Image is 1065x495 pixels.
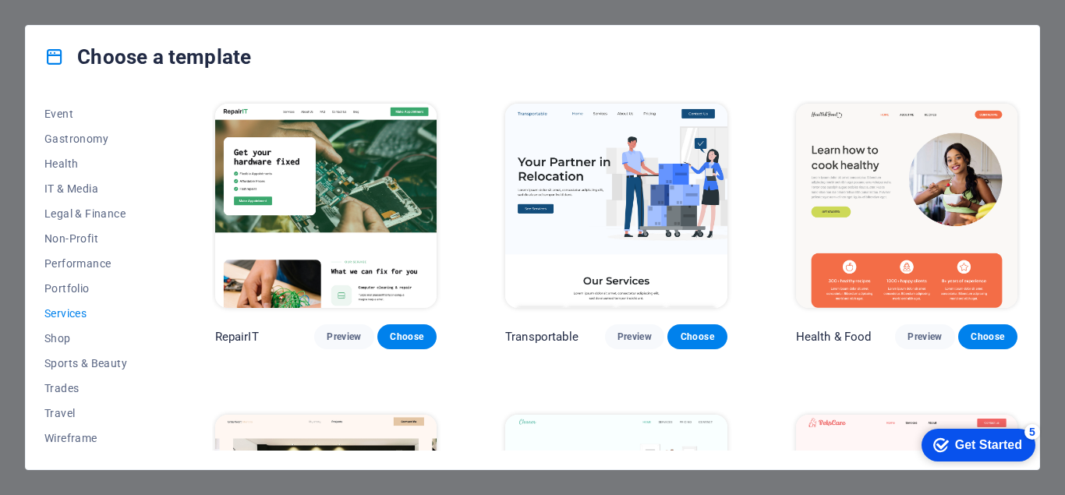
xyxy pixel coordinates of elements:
[44,257,147,270] span: Performance
[505,104,727,308] img: Transportable
[44,426,147,451] button: Wireframe
[327,331,361,343] span: Preview
[44,282,147,295] span: Portfolio
[667,324,727,349] button: Choose
[390,331,424,343] span: Choose
[44,151,147,176] button: Health
[605,324,664,349] button: Preview
[44,108,147,120] span: Event
[44,126,147,151] button: Gastronomy
[215,104,437,308] img: RepairIT
[44,301,147,326] button: Services
[44,44,251,69] h4: Choose a template
[45,17,112,31] div: Get Started
[314,324,373,349] button: Preview
[971,331,1005,343] span: Choose
[44,376,147,401] button: Trades
[44,176,147,201] button: IT & Media
[44,382,147,394] span: Trades
[958,324,1017,349] button: Choose
[44,201,147,226] button: Legal & Finance
[895,324,954,349] button: Preview
[44,157,147,170] span: Health
[796,104,1017,308] img: Health & Food
[44,276,147,301] button: Portfolio
[44,357,147,369] span: Sports & Beauty
[44,407,147,419] span: Travel
[377,324,437,349] button: Choose
[505,329,578,345] p: Transportable
[115,3,130,19] div: 5
[44,307,147,320] span: Services
[12,8,126,41] div: Get Started 5 items remaining, 0% complete
[44,251,147,276] button: Performance
[44,207,147,220] span: Legal & Finance
[44,401,147,426] button: Travel
[44,332,147,345] span: Shop
[796,329,872,345] p: Health & Food
[44,182,147,195] span: IT & Media
[44,232,147,245] span: Non-Profit
[908,331,942,343] span: Preview
[44,432,147,444] span: Wireframe
[44,326,147,351] button: Shop
[44,351,147,376] button: Sports & Beauty
[617,331,652,343] span: Preview
[215,329,259,345] p: RepairIT
[44,226,147,251] button: Non-Profit
[44,101,147,126] button: Event
[44,133,147,145] span: Gastronomy
[680,331,714,343] span: Choose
